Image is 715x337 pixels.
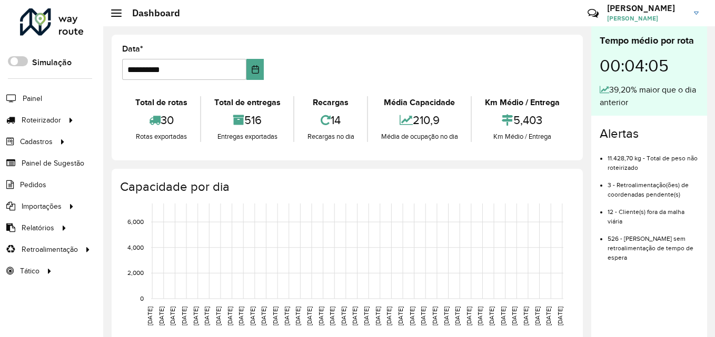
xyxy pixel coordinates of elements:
text: [DATE] [420,307,426,325]
text: [DATE] [409,307,415,325]
div: 210,9 [371,109,468,131]
div: Média de ocupação no dia [371,131,468,142]
text: 0 [140,295,144,302]
text: [DATE] [260,307,267,325]
label: Data [122,43,143,55]
text: [DATE] [476,307,483,325]
text: [DATE] [454,307,461,325]
text: [DATE] [203,307,210,325]
text: [DATE] [192,307,199,325]
div: 39,20% maior que o dia anterior [600,84,699,109]
h3: [PERSON_NAME] [607,3,686,13]
button: Choose Date [246,59,264,80]
text: [DATE] [534,307,541,325]
span: Importações [22,201,62,212]
h4: Alertas [600,126,699,141]
div: 30 [125,109,197,131]
text: 6,000 [127,218,144,225]
text: [DATE] [306,307,313,325]
text: [DATE] [294,307,301,325]
text: [DATE] [226,307,233,325]
div: Total de entregas [204,96,291,109]
div: Km Médio / Entrega [474,131,570,142]
text: [DATE] [431,307,438,325]
li: 12 - Cliente(s) fora da malha viária [608,199,699,226]
text: [DATE] [465,307,472,325]
text: [DATE] [215,307,222,325]
text: [DATE] [363,307,370,325]
div: Tempo médio por rota [600,34,699,48]
span: Painel de Sugestão [22,158,84,169]
div: Km Médio / Entrega [474,96,570,109]
text: [DATE] [272,307,279,325]
text: [DATE] [146,307,153,325]
text: 4,000 [127,244,144,251]
div: Média Capacidade [371,96,468,109]
text: [DATE] [169,307,176,325]
text: [DATE] [329,307,335,325]
text: [DATE] [557,307,563,325]
span: Tático [20,265,39,277]
span: Pedidos [20,179,46,190]
div: Recargas no dia [297,131,364,142]
text: [DATE] [158,307,165,325]
text: [DATE] [249,307,256,325]
text: [DATE] [340,307,347,325]
div: 516 [204,109,291,131]
div: Rotas exportadas [125,131,197,142]
a: Contato Rápido [582,2,604,25]
span: Retroalimentação [22,244,78,255]
div: Entregas exportadas [204,131,291,142]
text: [DATE] [511,307,518,325]
span: Painel [23,93,42,104]
div: Total de rotas [125,96,197,109]
text: [DATE] [283,307,290,325]
text: [DATE] [374,307,381,325]
div: 5,403 [474,109,570,131]
div: 14 [297,109,364,131]
span: Relatórios [22,222,54,233]
div: 00:04:05 [600,48,699,84]
text: [DATE] [500,307,507,325]
li: 526 - [PERSON_NAME] sem retroalimentação de tempo de espera [608,226,699,262]
div: Recargas [297,96,364,109]
li: 11.428,70 kg - Total de peso não roteirizado [608,146,699,172]
text: [DATE] [522,307,529,325]
text: [DATE] [237,307,244,325]
label: Simulação [32,56,72,69]
text: [DATE] [181,307,187,325]
text: [DATE] [488,307,495,325]
text: [DATE] [397,307,404,325]
span: Cadastros [20,136,53,147]
span: Roteirizador [22,115,61,126]
text: [DATE] [385,307,392,325]
text: 2,000 [127,270,144,277]
text: [DATE] [443,307,450,325]
h4: Capacidade por dia [120,179,572,195]
h2: Dashboard [122,7,180,19]
text: [DATE] [545,307,552,325]
li: 3 - Retroalimentação(ões) de coordenadas pendente(s) [608,172,699,199]
text: [DATE] [352,307,359,325]
text: [DATE] [317,307,324,325]
span: [PERSON_NAME] [607,14,686,23]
